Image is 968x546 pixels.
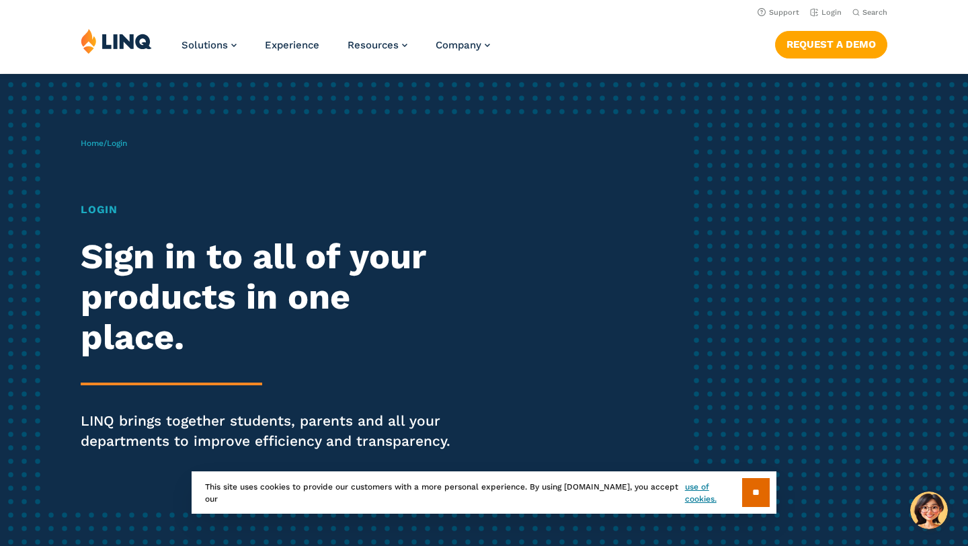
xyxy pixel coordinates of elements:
[436,39,481,51] span: Company
[685,481,742,505] a: use of cookies.
[758,8,799,17] a: Support
[107,139,127,148] span: Login
[81,202,454,218] h1: Login
[852,7,887,17] button: Open Search Bar
[192,471,776,514] div: This site uses cookies to provide our customers with a more personal experience. By using [DOMAIN...
[348,39,399,51] span: Resources
[81,411,454,451] p: LINQ brings together students, parents and all your departments to improve efficiency and transpa...
[862,8,887,17] span: Search
[775,28,887,58] nav: Button Navigation
[81,28,152,54] img: LINQ | K‑12 Software
[182,39,237,51] a: Solutions
[81,237,454,357] h2: Sign in to all of your products in one place.
[910,492,948,529] button: Hello, have a question? Let’s chat.
[810,8,842,17] a: Login
[265,39,319,51] a: Experience
[348,39,407,51] a: Resources
[182,39,228,51] span: Solutions
[436,39,490,51] a: Company
[775,31,887,58] a: Request a Demo
[81,139,104,148] a: Home
[81,139,127,148] span: /
[182,28,490,73] nav: Primary Navigation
